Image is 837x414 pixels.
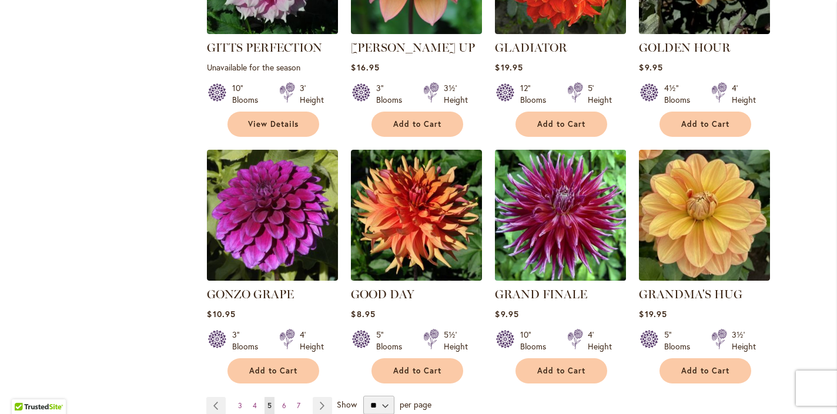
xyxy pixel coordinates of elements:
[681,119,729,129] span: Add to Cart
[639,25,770,36] a: Golden Hour
[393,119,441,129] span: Add to Cart
[492,147,630,284] img: Grand Finale
[300,82,324,106] div: 3' Height
[495,287,587,301] a: GRAND FINALE
[495,25,626,36] a: Gladiator
[495,41,567,55] a: GLADIATOR
[249,366,297,376] span: Add to Cart
[444,82,468,106] div: 3½' Height
[639,150,770,281] img: GRANDMA'S HUG
[207,150,338,281] img: GONZO GRAPE
[376,329,409,352] div: 5" Blooms
[639,272,770,283] a: GRANDMA'S HUG
[207,62,338,73] p: Unavailable for the season
[297,401,300,410] span: 7
[337,399,357,410] span: Show
[376,82,409,106] div: 3" Blooms
[227,112,319,137] a: View Details
[537,119,585,129] span: Add to Cart
[207,272,338,283] a: GONZO GRAPE
[207,308,235,319] span: $10.95
[639,287,742,301] a: GRANDMA'S HUG
[400,399,431,410] span: per page
[253,401,257,410] span: 4
[515,358,607,383] button: Add to Cart
[664,329,697,352] div: 5" Blooms
[227,358,319,383] button: Add to Cart
[248,119,299,129] span: View Details
[9,372,42,405] iframe: Launch Accessibility Center
[371,112,463,137] button: Add to Cart
[351,272,482,283] a: GOOD DAY
[351,150,482,281] img: GOOD DAY
[639,308,667,319] span: $19.95
[732,82,756,106] div: 4' Height
[351,62,379,73] span: $16.95
[495,272,626,283] a: Grand Finale
[207,41,322,55] a: GITTS PERFECTION
[351,41,475,55] a: [PERSON_NAME] UP
[537,366,585,376] span: Add to Cart
[267,401,272,410] span: 5
[639,62,662,73] span: $9.95
[371,358,463,383] button: Add to Cart
[351,25,482,36] a: GITTY UP
[207,287,294,301] a: GONZO GRAPE
[495,62,523,73] span: $19.95
[588,329,612,352] div: 4' Height
[588,82,612,106] div: 5' Height
[659,358,751,383] button: Add to Cart
[232,82,265,106] div: 10" Blooms
[664,82,697,106] div: 4½" Blooms
[681,366,729,376] span: Add to Cart
[520,82,553,106] div: 12" Blooms
[351,287,414,301] a: GOOD DAY
[207,25,338,36] a: GITTS PERFECTION
[659,112,751,137] button: Add to Cart
[639,41,731,55] a: GOLDEN HOUR
[282,401,286,410] span: 6
[393,366,441,376] span: Add to Cart
[351,308,375,319] span: $8.95
[495,308,518,319] span: $9.95
[515,112,607,137] button: Add to Cart
[300,329,324,352] div: 4' Height
[238,401,242,410] span: 3
[444,329,468,352] div: 5½' Height
[520,329,553,352] div: 10" Blooms
[732,329,756,352] div: 3½' Height
[232,329,265,352] div: 3" Blooms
